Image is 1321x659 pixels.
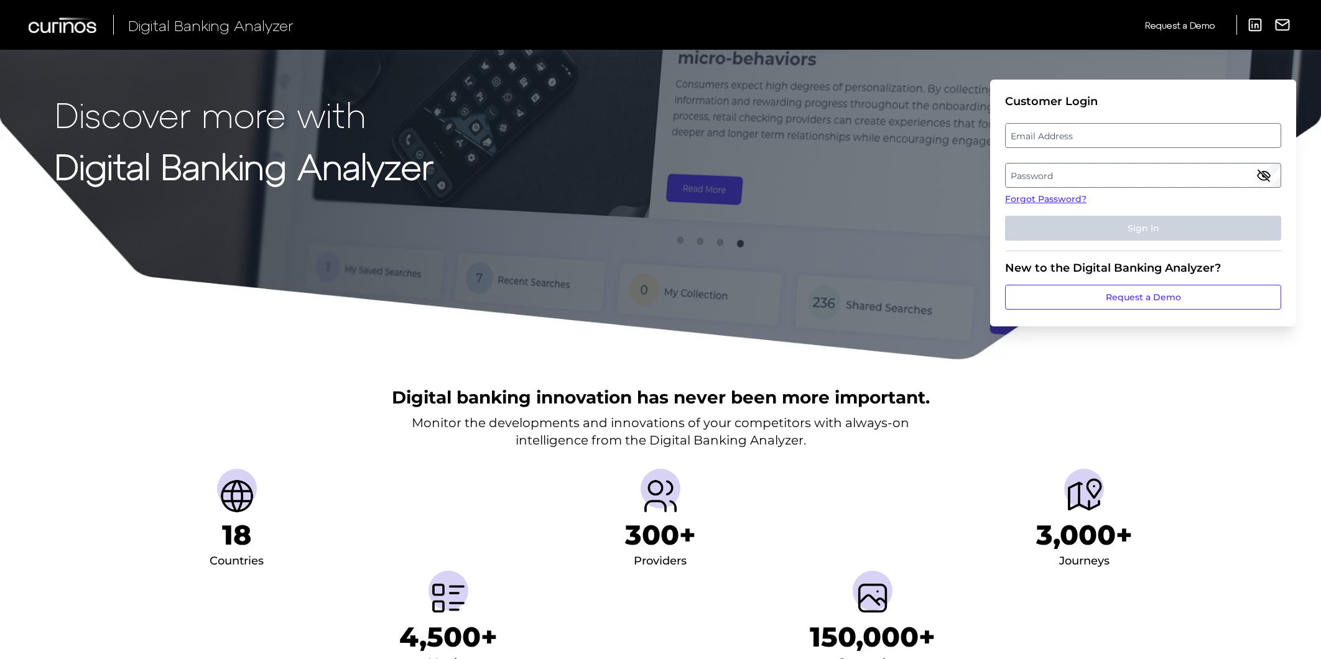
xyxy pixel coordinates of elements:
[1006,164,1280,187] label: Password
[853,578,892,618] img: Screenshots
[1145,20,1215,30] span: Request a Demo
[392,385,930,409] h2: Digital banking innovation has never been more important.
[399,620,498,653] h1: 4,500+
[641,476,680,516] img: Providers
[1005,285,1281,310] a: Request a Demo
[210,551,264,571] div: Countries
[128,16,294,34] span: Digital Banking Analyzer
[1006,124,1280,147] label: Email Address
[810,620,935,653] h1: 150,000+
[217,476,257,516] img: Countries
[429,578,468,618] img: Metrics
[625,518,696,551] h1: 300+
[55,94,433,134] p: Discover more with
[1005,193,1281,206] a: Forgot Password?
[29,17,98,33] img: Curinos
[222,518,251,551] h1: 18
[1005,261,1281,275] div: New to the Digital Banking Analyzer?
[1005,216,1281,241] button: Sign In
[1145,15,1215,35] a: Request a Demo
[1036,518,1133,551] h1: 3,000+
[1064,476,1104,516] img: Journeys
[412,414,909,449] p: Monitor the developments and innovations of your competitors with always-on intelligence from the...
[1005,94,1281,108] div: Customer Login
[634,551,687,571] div: Providers
[1059,551,1110,571] div: Journeys
[55,145,433,187] strong: Digital Banking Analyzer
